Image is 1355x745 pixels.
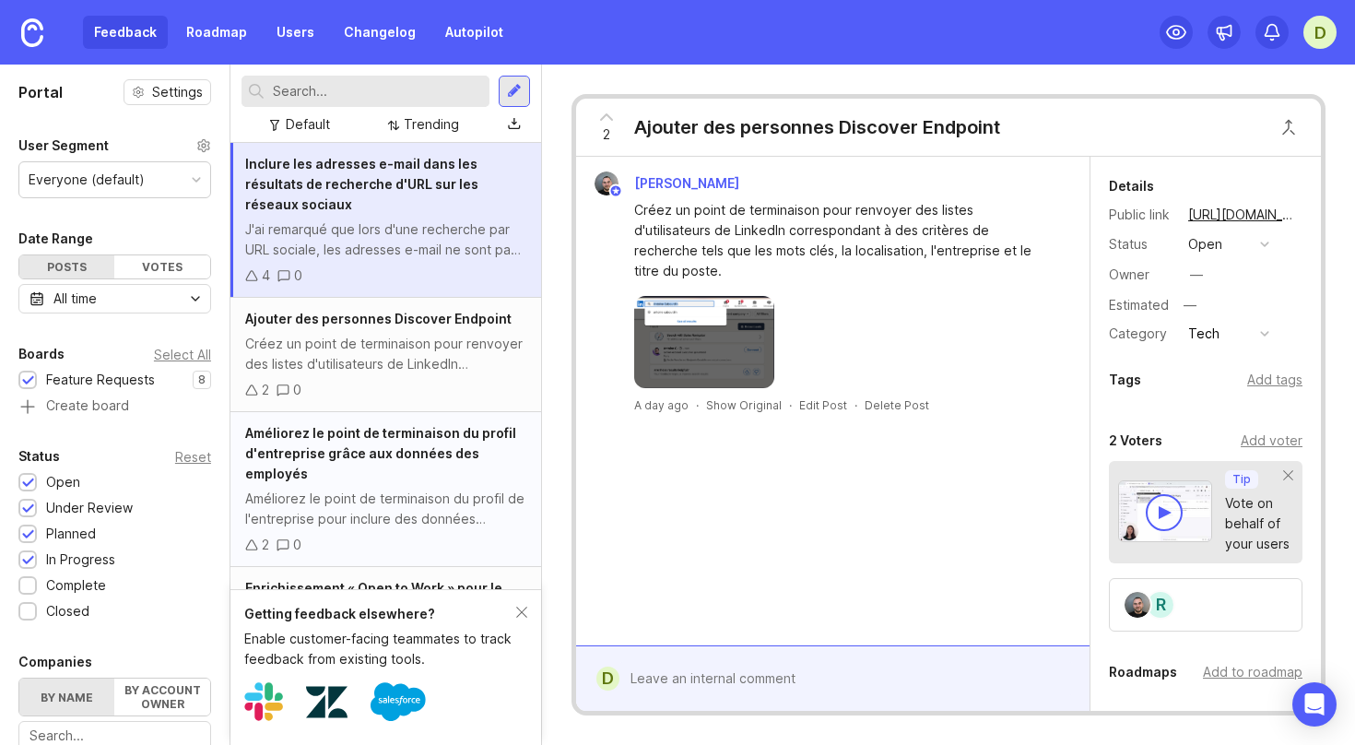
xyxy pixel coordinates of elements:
div: Status [1109,234,1173,254]
div: Closed [46,601,89,621]
div: Votes [114,255,209,278]
a: Enrichissement « Open to Work » pour le point de terminaison du profil personnelLorsque le profil... [230,567,541,702]
div: open [1188,234,1222,254]
div: Créez un point de terminaison pour renvoyer des listes d'utilisateurs de LinkedIn correspondant à... [245,334,526,374]
div: 4 [262,266,270,286]
div: 0 [293,535,301,555]
a: Inclure les adresses e-mail dans les résultats de recherche d'URL sur les réseaux sociauxJ'ai rem... [230,143,541,298]
img: member badge [608,184,622,198]
img: Salesforce logo [371,674,426,729]
img: Canny Home [21,18,43,47]
div: Public link [1109,205,1173,225]
div: Améliorez le point de terminaison du profil de l'entreprise pour inclure des données agrégées dét... [245,489,526,529]
img: video-thumbnail-vote-d41b83416815613422e2ca741bf692cc.jpg [1118,480,1212,542]
div: Reset [175,452,211,462]
div: Companies [18,651,92,673]
span: Enrichissement « Open to Work » pour le point de terminaison du profil personnel [245,580,503,616]
div: · [854,397,857,413]
div: Posts [19,255,114,278]
p: 8 [198,372,206,387]
div: Roadmaps [1109,661,1177,683]
span: Inclure les adresses e-mail dans les résultats de recherche d'URL sur les réseaux sociaux [245,156,478,212]
button: D [1303,16,1337,49]
img: Eduard [1125,592,1150,618]
div: — [1178,293,1202,317]
div: Getting feedback elsewhere? [244,604,516,624]
a: Create board [18,399,211,416]
a: A day ago [634,397,689,413]
span: [PERSON_NAME] [634,175,739,191]
div: 2 [262,380,269,400]
div: Add voter [1241,431,1302,451]
div: Vote on behalf of your users [1225,493,1290,554]
div: · [789,397,792,413]
div: Edit Post [799,397,847,413]
img: Zendesk logo [306,681,348,723]
div: Category [1109,324,1173,344]
div: Trending [404,114,459,135]
div: 2 Voters [1109,430,1162,452]
div: Add tags [1247,370,1302,390]
div: Default [286,114,330,135]
a: Changelog [333,16,427,49]
div: J'ai remarqué que lors d'une recherche par URL sociale, les adresses e-mail ne sont pas incluses ... [245,219,526,260]
div: Owner [1109,265,1173,285]
div: Feature Requests [46,370,155,390]
a: Eduard[PERSON_NAME] [583,171,754,195]
a: Users [265,16,325,49]
div: All time [53,289,97,309]
button: Show Original [706,397,782,413]
label: By account owner [114,679,209,715]
p: Tip [1232,472,1251,487]
a: Roadmap [175,16,258,49]
div: 2 [262,535,269,555]
div: Planned [46,524,96,544]
img: Eduard [595,171,619,195]
a: [URL][DOMAIN_NAME] [1183,203,1302,227]
div: Boards [18,343,65,365]
span: Ajouter des personnes Discover Endpoint [245,311,512,326]
div: Status [18,445,60,467]
span: 2 [603,124,610,145]
h1: Portal [18,81,63,103]
a: Autopilot [434,16,514,49]
div: 0 [293,380,301,400]
div: Estimated [1109,299,1169,312]
svg: toggle icon [181,291,210,306]
div: Under Review [46,498,133,518]
div: Add to roadmap [1203,662,1302,682]
div: Ajouter des personnes Discover Endpoint [634,114,1000,140]
div: Details [1109,175,1154,197]
span: Settings [152,83,203,101]
div: Complete [46,575,106,596]
img: https://canny-assets.io/images/cd3b01eb4fee6f1a4e301c0fcb4b7807.png [634,296,774,388]
div: Open Intercom Messenger [1292,682,1337,727]
label: By name [19,679,114,715]
div: D [596,667,619,691]
div: Delete Post [865,397,929,413]
div: In Progress [46,550,115,570]
button: Settings [124,79,211,105]
div: Tech [1188,324,1219,344]
div: Select All [154,349,211,360]
button: Close button [1270,109,1307,146]
div: Everyone (default) [29,170,145,190]
img: Slack logo [244,682,283,721]
div: — [1190,265,1203,285]
div: Tags [1109,369,1141,391]
div: · [696,397,699,413]
a: Ajouter des personnes Discover EndpointCréez un point de terminaison pour renvoyer des listes d'u... [230,298,541,412]
div: r [1146,590,1175,620]
a: Améliorez le point de terminaison du profil d'entreprise grâce aux données des employésAméliorez ... [230,412,541,567]
div: User Segment [18,135,109,157]
div: Open [46,472,80,492]
div: Créez un point de terminaison pour renvoyer des listes d'utilisateurs de LinkedIn correspondant à... [634,200,1053,281]
div: Date Range [18,228,93,250]
div: 0 [294,266,302,286]
input: Search... [273,81,482,101]
div: Enable customer-facing teammates to track feedback from existing tools. [244,629,516,669]
span: Améliorez le point de terminaison du profil d'entreprise grâce aux données des employés [245,425,516,481]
